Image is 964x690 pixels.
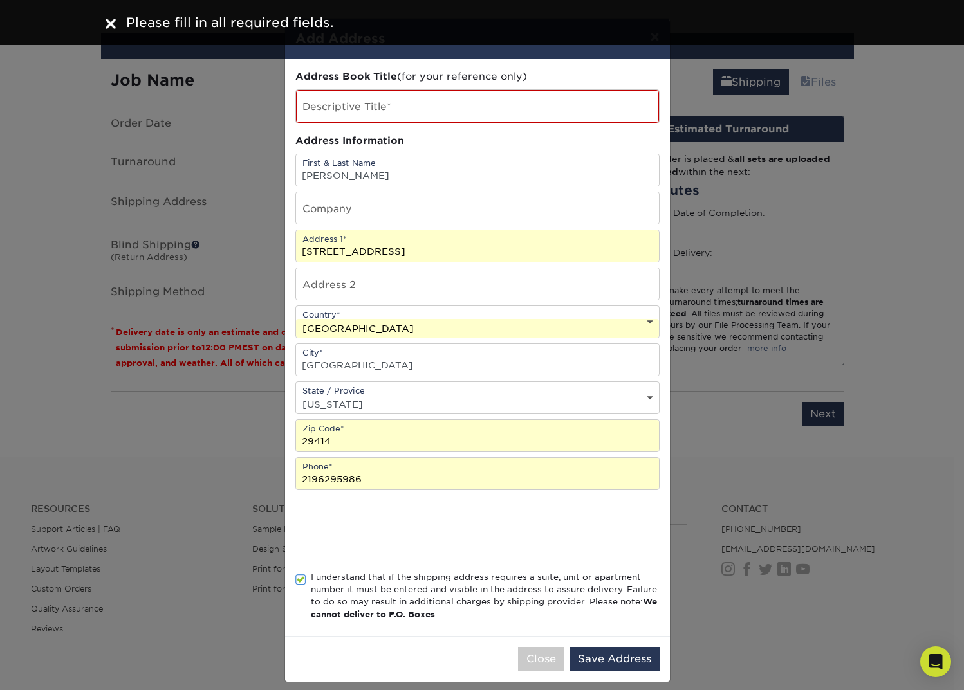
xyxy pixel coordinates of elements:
[295,505,491,556] iframe: reCAPTCHA
[295,70,397,82] span: Address Book Title
[311,571,660,621] div: I understand that if the shipping address requires a suite, unit or apartment number it must be e...
[106,19,116,29] img: close
[295,134,660,149] div: Address Information
[570,647,660,671] button: Save Address
[126,15,333,30] span: Please fill in all required fields.
[920,646,951,677] div: Open Intercom Messenger
[518,647,564,671] button: Close
[295,69,660,84] div: (for your reference only)
[311,597,657,619] b: We cannot deliver to P.O. Boxes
